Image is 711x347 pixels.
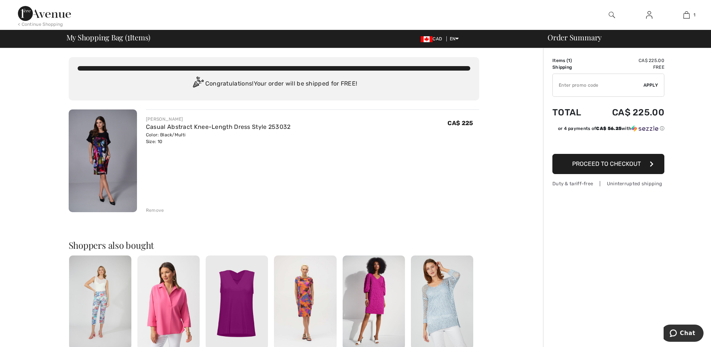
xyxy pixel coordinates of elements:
img: Canadian Dollar [421,36,433,42]
a: 1 [668,10,705,19]
span: 1 [693,12,695,18]
button: Proceed to Checkout [552,154,664,174]
td: CA$ 225.00 [592,57,664,64]
iframe: PayPal-paypal [552,134,664,151]
img: search the website [609,10,615,19]
span: Apply [643,82,658,89]
img: Sezzle [632,125,658,132]
span: CAD [421,36,445,41]
div: < Continue Shopping [18,21,63,28]
td: Shipping [552,64,592,71]
span: EN [450,36,459,41]
div: [PERSON_NAME] [146,116,291,123]
iframe: Opens a widget where you can chat to one of our agents [664,325,704,343]
div: Duty & tariff-free | Uninterrupted shipping [552,180,664,187]
td: Total [552,100,592,125]
span: Proceed to Checkout [572,160,641,167]
span: My Shopping Bag ( Items) [66,34,151,41]
img: 1ère Avenue [18,6,71,21]
div: Order Summary [539,34,707,41]
div: or 4 payments of with [558,125,664,132]
span: CA$ 225 [448,120,473,127]
div: or 4 payments ofCA$ 56.25withSezzle Click to learn more about Sezzle [552,125,664,134]
div: Congratulations! Your order will be shipped for FREE! [78,77,470,92]
a: Sign In [640,10,658,20]
a: Casual Abstract Knee-Length Dress Style 253032 [146,123,291,130]
div: Remove [146,207,164,214]
span: CA$ 56.25 [596,126,621,131]
span: 1 [127,32,130,41]
h2: Shoppers also bought [69,241,479,250]
td: Free [592,64,664,71]
div: Color: Black/Multi Size: 10 [146,131,291,145]
span: 1 [568,58,570,63]
img: Casual Abstract Knee-Length Dress Style 253032 [69,109,137,212]
td: CA$ 225.00 [592,100,664,125]
img: My Bag [683,10,690,19]
img: My Info [646,10,652,19]
input: Promo code [553,74,643,96]
td: Items ( ) [552,57,592,64]
img: Congratulation2.svg [190,77,205,92]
